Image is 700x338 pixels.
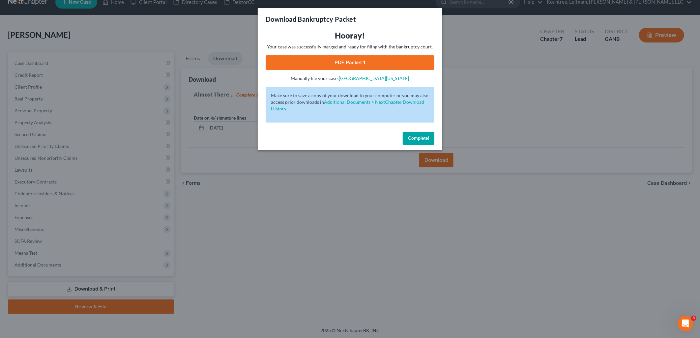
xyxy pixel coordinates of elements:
[339,75,409,81] a: [GEOGRAPHIC_DATA][US_STATE]
[266,14,356,24] h3: Download Bankruptcy Packet
[678,316,693,331] iframe: Intercom live chat
[266,55,434,70] a: PDF Packet 1
[266,43,434,50] p: Your case was successfully merged and ready for filing with the bankruptcy court.
[691,316,696,321] span: 3
[403,132,434,145] button: Complete!
[266,30,434,41] h3: Hooray!
[271,99,424,111] a: Additional Documents > NextChapter Download History.
[266,75,434,82] p: Manually file your case:
[408,135,429,141] span: Complete!
[271,92,429,112] p: Make sure to save a copy of your download to your computer or you may also access prior downloads in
